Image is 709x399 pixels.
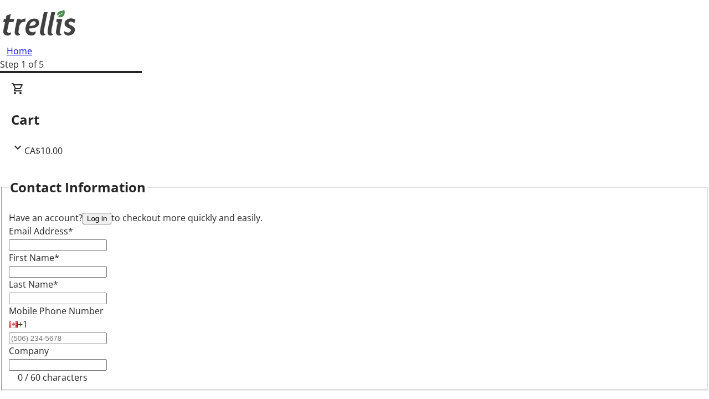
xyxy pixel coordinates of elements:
label: Last Name* [9,278,58,290]
div: Have an account? to checkout more quickly and easily. [9,211,700,224]
label: Company [9,345,49,357]
label: Mobile Phone Number [9,305,104,317]
div: CartCA$10.00 [11,82,698,157]
label: First Name* [9,252,59,264]
label: Email Address* [9,225,73,237]
button: Log in [83,213,111,224]
input: (506) 234-5678 [9,332,107,344]
tr-character-limit: 0 / 60 characters [18,371,88,383]
h2: Contact Information [10,177,146,197]
h2: Cart [11,110,698,130]
span: CA$10.00 [24,145,63,157]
